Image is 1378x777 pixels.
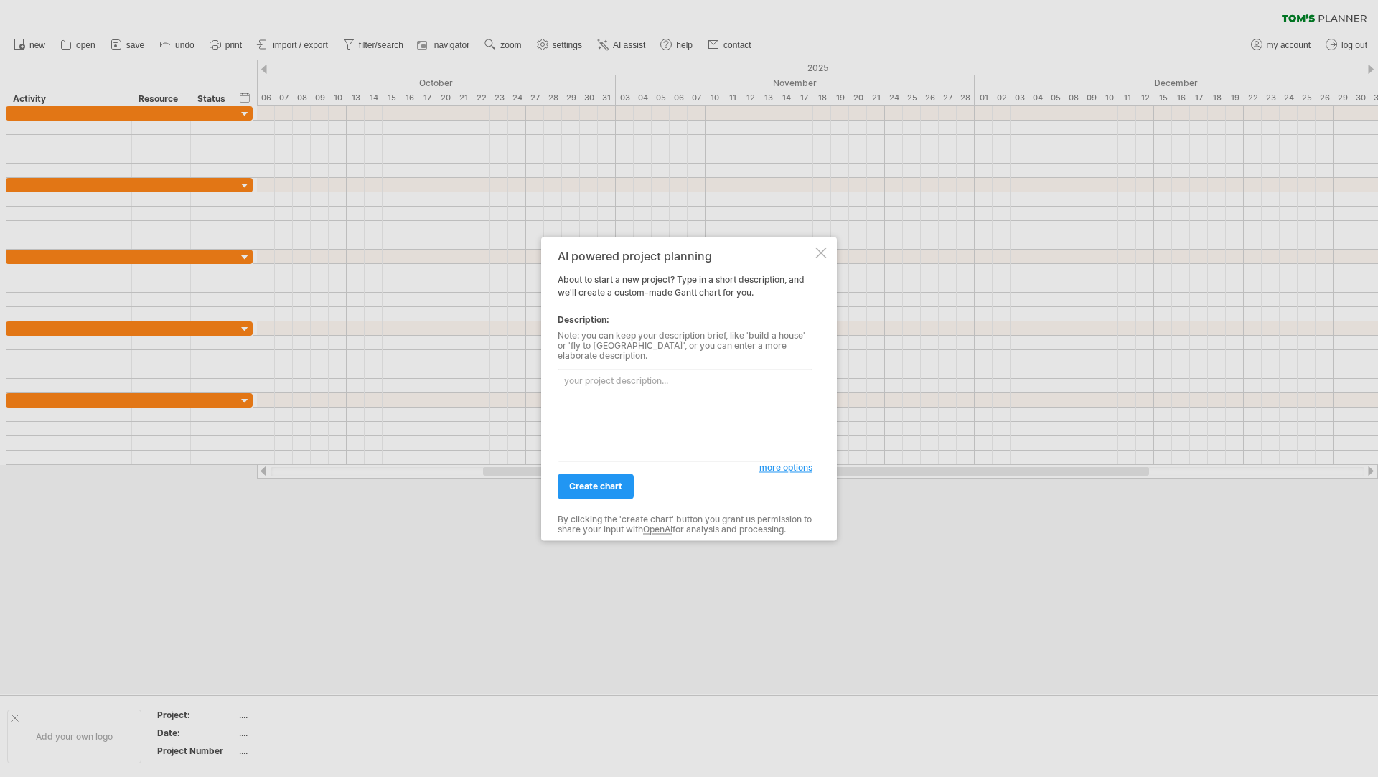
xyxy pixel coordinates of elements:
div: About to start a new project? Type in a short description, and we'll create a custom-made Gantt c... [558,250,812,527]
span: create chart [569,481,622,491]
a: create chart [558,474,634,499]
a: OpenAI [643,524,672,535]
div: Description: [558,314,812,326]
div: AI powered project planning [558,250,812,263]
span: more options [759,462,812,473]
div: Note: you can keep your description brief, like 'build a house' or 'fly to [GEOGRAPHIC_DATA]', or... [558,331,812,362]
a: more options [759,461,812,474]
div: By clicking the 'create chart' button you grant us permission to share your input with for analys... [558,514,812,535]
